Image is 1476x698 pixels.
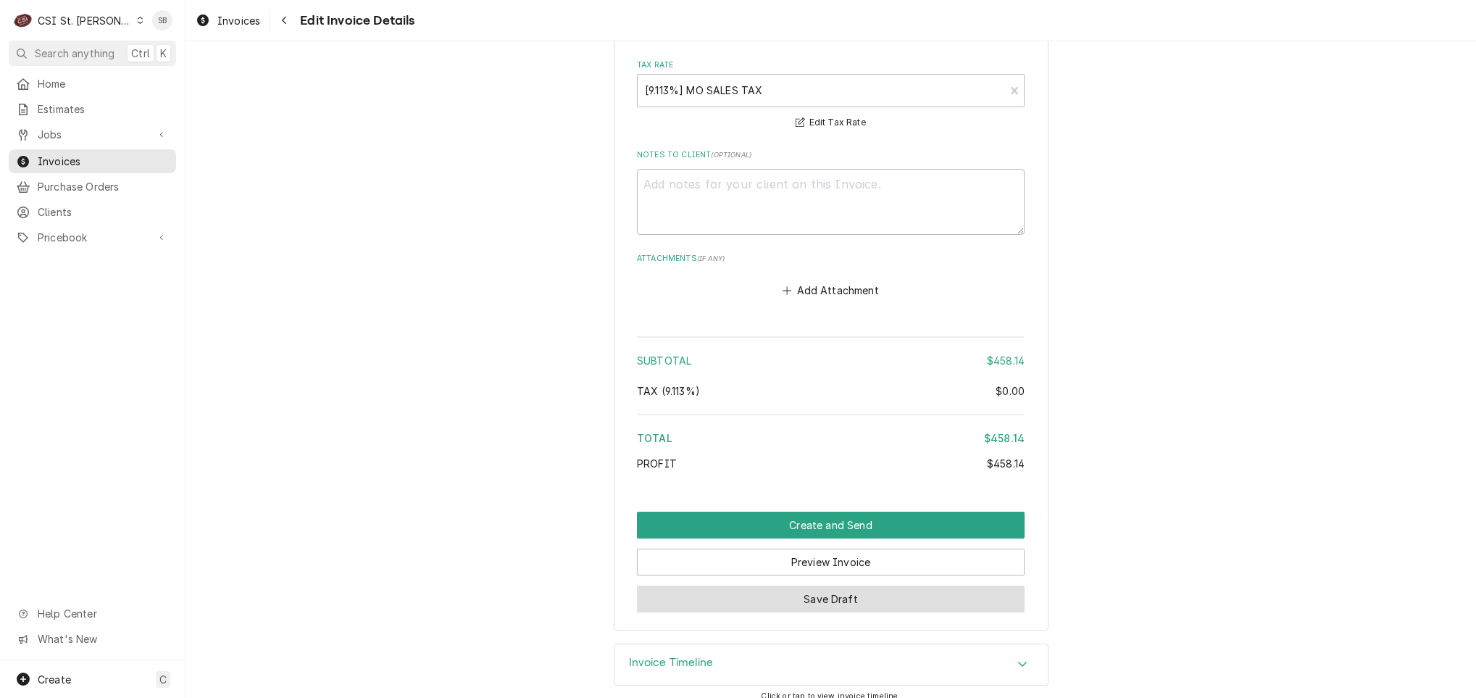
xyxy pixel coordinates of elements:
[9,122,176,146] a: Go to Jobs
[637,512,1025,612] div: Button Group
[160,46,167,61] span: K
[987,353,1025,368] div: $458.14
[637,457,677,470] span: Profit
[637,59,1025,71] label: Tax Rate
[637,149,1025,235] div: Notes to Client
[637,586,1025,612] button: Save Draft
[38,606,167,621] span: Help Center
[711,151,751,159] span: ( optional )
[35,46,114,61] span: Search anything
[38,204,169,220] span: Clients
[637,512,1025,539] button: Create and Send
[159,672,167,687] span: C
[38,179,169,194] span: Purchase Orders
[996,383,1025,399] div: $0.00
[637,353,1025,368] div: Subtotal
[9,225,176,249] a: Go to Pricebook
[9,627,176,651] a: Go to What's New
[637,354,691,367] span: Subtotal
[38,673,71,686] span: Create
[152,10,172,30] div: SB
[9,41,176,66] button: Search anythingCtrlK
[38,127,147,142] span: Jobs
[38,230,147,245] span: Pricebook
[614,644,1048,686] div: Invoice Timeline
[637,549,1025,576] button: Preview Invoice
[637,539,1025,576] div: Button Group Row
[296,11,414,30] span: Edit Invoice Details
[629,656,714,670] h3: Invoice Timeline
[272,9,296,32] button: Navigate back
[614,644,1048,685] div: Accordion Header
[9,175,176,199] a: Purchase Orders
[38,154,169,169] span: Invoices
[793,114,868,132] button: Edit Tax Rate
[9,200,176,224] a: Clients
[614,644,1048,685] button: Accordion Details Expand Trigger
[637,331,1025,481] div: Amount Summary
[637,59,1025,131] div: Tax Rate
[9,149,176,173] a: Invoices
[13,10,33,30] div: CSI St. Louis's Avatar
[637,385,700,397] span: Tax ( 9.113% )
[637,432,672,444] span: Total
[697,254,725,262] span: ( if any )
[637,149,1025,161] label: Notes to Client
[131,46,150,61] span: Ctrl
[637,456,1025,471] div: Profit
[780,281,882,301] button: Add Attachment
[38,13,132,28] div: CSI St. [PERSON_NAME]
[152,10,172,30] div: Shayla Bell's Avatar
[637,512,1025,539] div: Button Group Row
[984,431,1025,446] div: $458.14
[637,253,1025,301] div: Attachments
[38,101,169,117] span: Estimates
[987,457,1025,470] span: $458.14
[38,631,167,647] span: What's New
[9,72,176,96] a: Home
[637,383,1025,399] div: Tax
[190,9,266,33] a: Invoices
[637,253,1025,265] label: Attachments
[9,97,176,121] a: Estimates
[637,576,1025,612] div: Button Group Row
[38,76,169,91] span: Home
[217,13,260,28] span: Invoices
[9,602,176,626] a: Go to Help Center
[637,431,1025,446] div: Total
[13,10,33,30] div: C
